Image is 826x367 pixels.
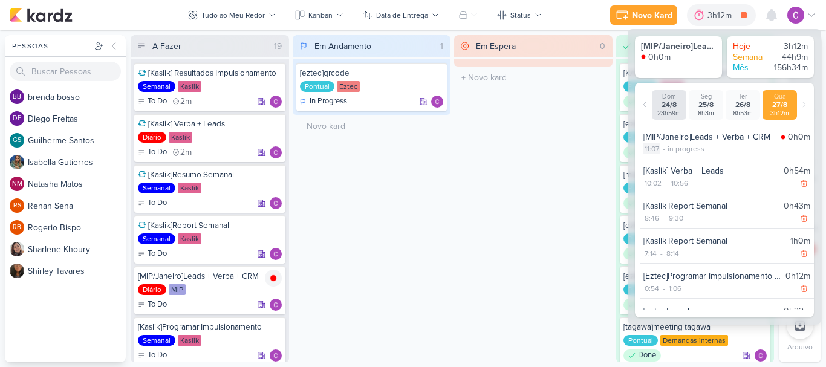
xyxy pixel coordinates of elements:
[178,335,201,346] div: Kaslik
[638,349,656,362] p: Done
[643,143,660,154] div: 11:07
[623,119,767,129] div: [eztec]relatório qrcode ga4
[623,349,661,362] div: Done
[772,41,808,52] div: 3h12m
[772,52,808,63] div: 44h9m
[784,305,810,317] div: 0h22m
[755,349,767,362] div: Responsável: Carlos Lima
[13,203,21,209] p: RS
[10,177,24,191] div: Natasha Matos
[643,164,779,177] div: [Kaslik] Verba + Leads
[300,81,334,92] div: Pontual
[13,137,21,144] p: GS
[476,40,516,53] div: Em Espera
[10,155,24,169] img: Isabella Gutierres
[632,9,672,22] div: Novo Kard
[13,224,21,231] p: RB
[733,41,769,52] div: Hoje
[785,270,810,282] div: 0h12m
[668,143,704,154] div: in progress
[138,349,167,362] div: To Do
[641,54,646,59] img: tracking
[787,342,813,352] p: Arquivo
[265,270,282,287] img: tracking
[643,305,779,317] div: [eztec]qrcode
[663,178,670,189] div: -
[13,94,21,100] p: bb
[148,146,167,158] p: To Do
[643,235,785,247] div: [Kaslik]Report Semanal
[643,283,660,294] div: 0:54
[138,233,175,244] div: Semanal
[643,248,658,259] div: 7:14
[169,132,192,143] div: Kaslik
[728,100,758,109] div: 26/8
[668,213,685,224] div: 9:30
[765,93,795,100] div: Qua
[610,5,677,25] button: Novo Kard
[431,96,443,108] img: Carlos Lima
[148,96,167,108] p: To Do
[138,271,282,282] div: [MIP/Janeiro]Leads + Verba + CRM
[660,213,668,224] div: -
[643,178,663,189] div: 10:02
[765,109,795,117] div: 3h12m
[138,197,167,209] div: To Do
[728,93,758,100] div: Ter
[10,89,24,104] div: brenda bosso
[28,178,126,190] div: N a t a s h a M a t o s
[314,40,371,53] div: Em Andamento
[654,100,684,109] div: 24/8
[12,181,22,187] p: NM
[623,132,658,143] div: Pontual
[623,81,658,92] div: Pontual
[781,135,785,140] img: tracking
[665,248,680,259] div: 8:14
[138,96,167,108] div: To Do
[707,9,735,22] div: 3h12m
[691,109,721,117] div: 8h3m
[10,41,92,51] div: Pessoas
[178,81,201,92] div: Kaslik
[643,270,781,282] div: [Eztec]Programar impulsionamento (ez, fit casa, tec vendas)
[28,134,126,147] div: G u i l h e r m e S a n t o s
[337,81,360,92] div: Eztec
[28,112,126,125] div: D i e g o F r e i t a s
[300,96,347,108] div: In Progress
[658,248,665,259] div: -
[138,220,282,231] div: [Kaslik]Report Semanal
[660,143,668,154] div: -
[270,248,282,260] div: Responsável: Carlos Lima
[643,213,660,224] div: 8:46
[10,8,73,22] img: kardz.app
[784,164,810,177] div: 0h54m
[270,96,282,108] div: Responsável: Carlos Lima
[623,146,661,158] div: Done
[138,119,282,129] div: [Kaslik] Verba + Leads
[641,41,716,52] div: [MIP/Janeiro]Leads + Verba + CRM
[623,96,661,108] div: Done
[788,131,810,143] div: 0h0m
[138,284,166,295] div: Diário
[180,148,192,157] span: 2m
[660,335,728,346] div: Demandas internas
[648,52,671,63] div: 0h0m
[668,283,683,294] div: 1:06
[270,299,282,311] div: Responsável: Carlos Lima
[733,62,769,73] div: Mês
[270,146,282,158] img: Carlos Lima
[148,197,167,209] p: To Do
[623,248,661,260] div: Done
[152,40,181,53] div: A Fazer
[435,40,448,53] div: 1
[169,284,186,295] div: MIP
[10,242,24,256] img: Sharlene Khoury
[178,233,201,244] div: Kaslik
[654,93,684,100] div: Dom
[270,96,282,108] img: Carlos Lima
[623,284,658,295] div: Pontual
[28,265,126,278] div: S h i r l e y T a v a r e s
[138,183,175,193] div: Semanal
[28,200,126,212] div: R e n a n S e n a
[28,156,126,169] div: I s a b e l l a G u t i e r r e s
